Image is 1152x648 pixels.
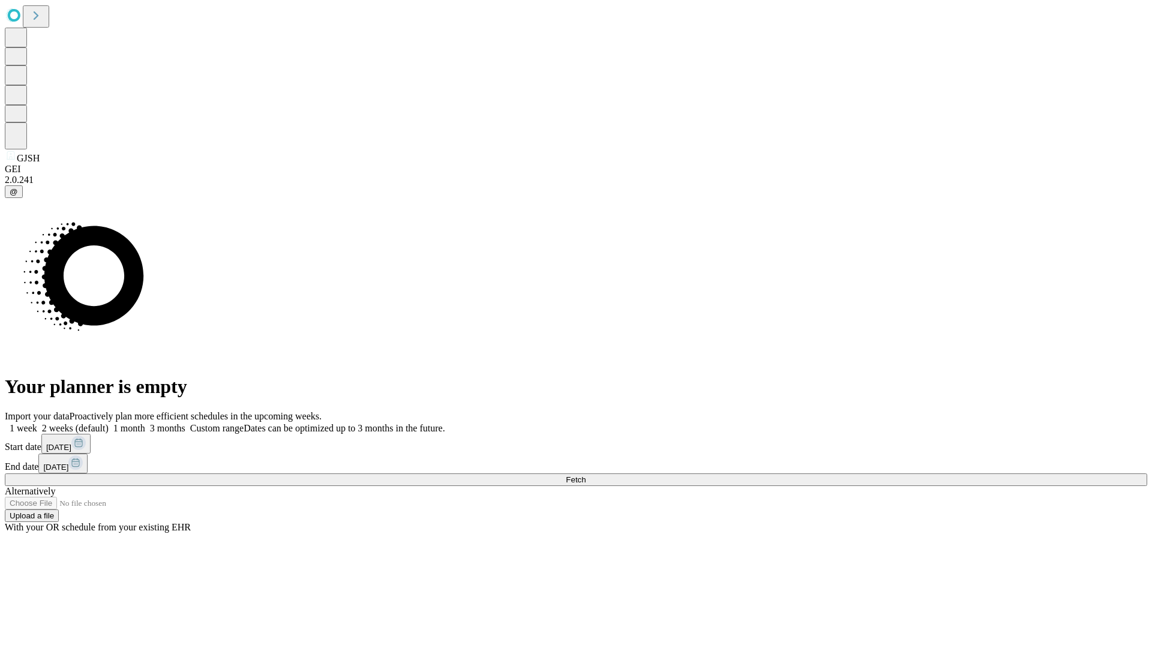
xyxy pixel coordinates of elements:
span: @ [10,187,18,196]
button: [DATE] [38,454,88,473]
span: Proactively plan more efficient schedules in the upcoming weeks. [70,411,322,421]
button: Fetch [5,473,1147,486]
span: Dates can be optimized up to 3 months in the future. [244,423,445,433]
span: Import your data [5,411,70,421]
span: [DATE] [46,443,71,452]
div: 2.0.241 [5,175,1147,185]
span: 1 week [10,423,37,433]
span: With your OR schedule from your existing EHR [5,522,191,532]
div: End date [5,454,1147,473]
h1: Your planner is empty [5,376,1147,398]
span: Custom range [190,423,244,433]
span: 3 months [150,423,185,433]
button: Upload a file [5,509,59,522]
span: [DATE] [43,463,68,472]
button: @ [5,185,23,198]
div: GEI [5,164,1147,175]
span: GJSH [17,153,40,163]
span: 2 weeks (default) [42,423,109,433]
span: Alternatively [5,486,55,496]
span: 1 month [113,423,145,433]
span: Fetch [566,475,586,484]
div: Start date [5,434,1147,454]
button: [DATE] [41,434,91,454]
